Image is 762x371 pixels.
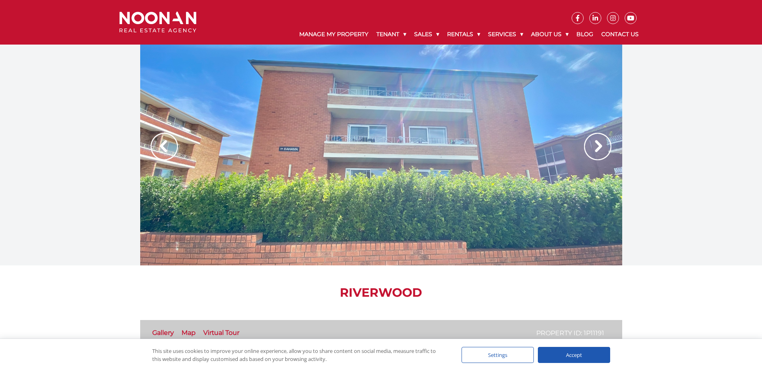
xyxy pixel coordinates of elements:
a: Map [182,329,196,336]
a: Manage My Property [295,24,372,45]
a: Contact Us [597,24,643,45]
div: Settings [462,347,534,363]
img: Noonan Real Estate Agency [119,12,196,33]
div: This site uses cookies to improve your online experience, allow you to share content on social me... [152,347,445,363]
a: About Us [527,24,572,45]
a: Rentals [443,24,484,45]
div: Accept [538,347,610,363]
a: Blog [572,24,597,45]
img: Arrow slider [584,133,611,160]
a: Virtual Tour [203,329,239,336]
a: Tenant [372,24,410,45]
a: Sales [410,24,443,45]
h1: Riverwood [140,285,622,300]
p: Property ID: 1P11191 [536,328,604,338]
img: Arrow slider [151,133,178,160]
a: Gallery [152,329,174,336]
a: Services [484,24,527,45]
